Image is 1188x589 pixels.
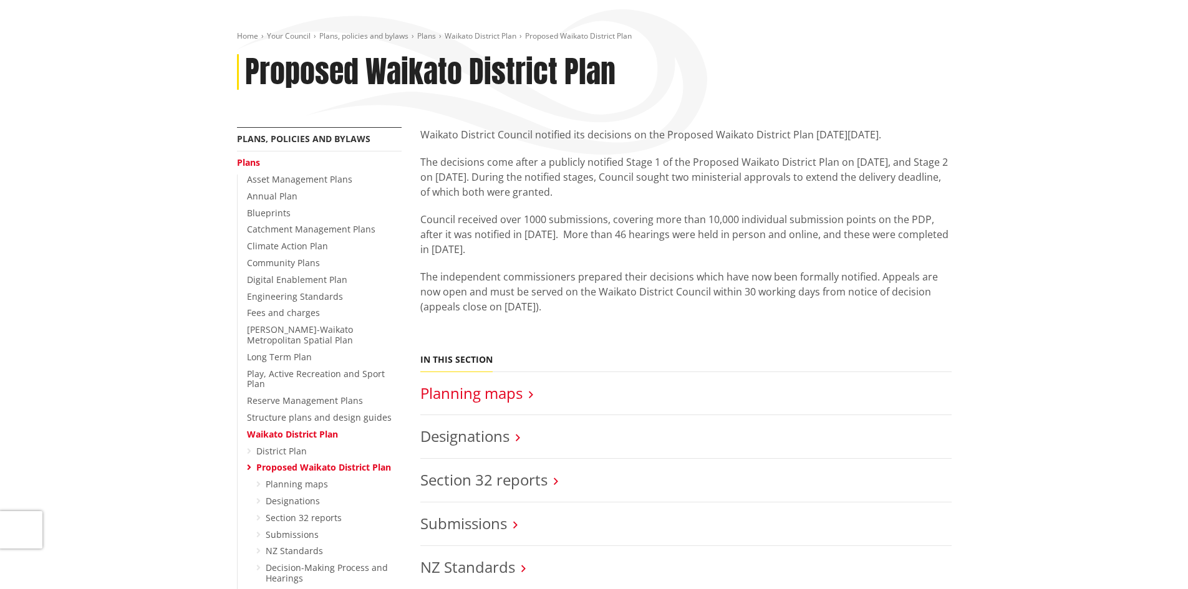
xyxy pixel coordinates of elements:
[237,31,258,41] a: Home
[247,240,328,252] a: Climate Action Plan
[247,173,352,185] a: Asset Management Plans
[247,307,320,318] a: Fees and charges
[319,31,408,41] a: Plans, policies and bylaws
[256,445,307,457] a: District Plan
[1131,537,1176,582] iframe: Messenger Launcher
[266,529,319,540] a: Submissions
[420,513,507,534] a: Submissions
[247,395,363,406] a: Reserve Management Plans
[247,290,343,302] a: Engineering Standards
[247,257,320,269] a: Community Plans
[237,156,260,168] a: Plans
[420,127,952,142] p: Waikato District Council notified its decisions on the Proposed Waikato District Plan [DATE][DATE].
[420,269,952,314] p: The independent commissioners prepared their decisions which have now been formally notified. App...
[420,469,548,490] a: Section 32 reports
[247,190,297,202] a: Annual Plan
[266,545,323,557] a: NZ Standards
[247,274,347,285] a: Digital Enablement Plan
[247,223,375,235] a: Catchment Management Plans
[266,562,388,584] a: Decision-Making Process and Hearings
[247,207,291,219] a: Blueprints
[266,495,320,507] a: Designations
[266,478,328,490] a: Planning maps
[445,31,516,41] a: Waikato District Plan
[417,31,436,41] a: Plans
[247,323,353,346] a: [PERSON_NAME]-Waikato Metropolitan Spatial Plan
[525,31,632,41] span: Proposed Waikato District Plan
[237,31,952,42] nav: breadcrumb
[420,383,523,403] a: Planning maps
[247,351,312,363] a: Long Term Plan
[267,31,311,41] a: Your Council
[247,411,392,423] a: Structure plans and design guides
[420,355,493,365] h5: In this section
[266,512,342,524] a: Section 32 reports
[245,54,616,90] h1: Proposed Waikato District Plan
[420,557,515,577] a: NZ Standards
[256,461,391,473] a: Proposed Waikato District Plan
[420,426,509,446] a: Designations
[237,133,370,145] a: Plans, policies and bylaws
[420,212,952,257] p: Council received over 1000 submissions, covering more than 10,000 individual submission points on...
[247,368,385,390] a: Play, Active Recreation and Sport Plan
[420,155,952,199] p: The decisions come after a publicly notified Stage 1 of the Proposed Waikato District Plan on [DA...
[247,428,338,440] a: Waikato District Plan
